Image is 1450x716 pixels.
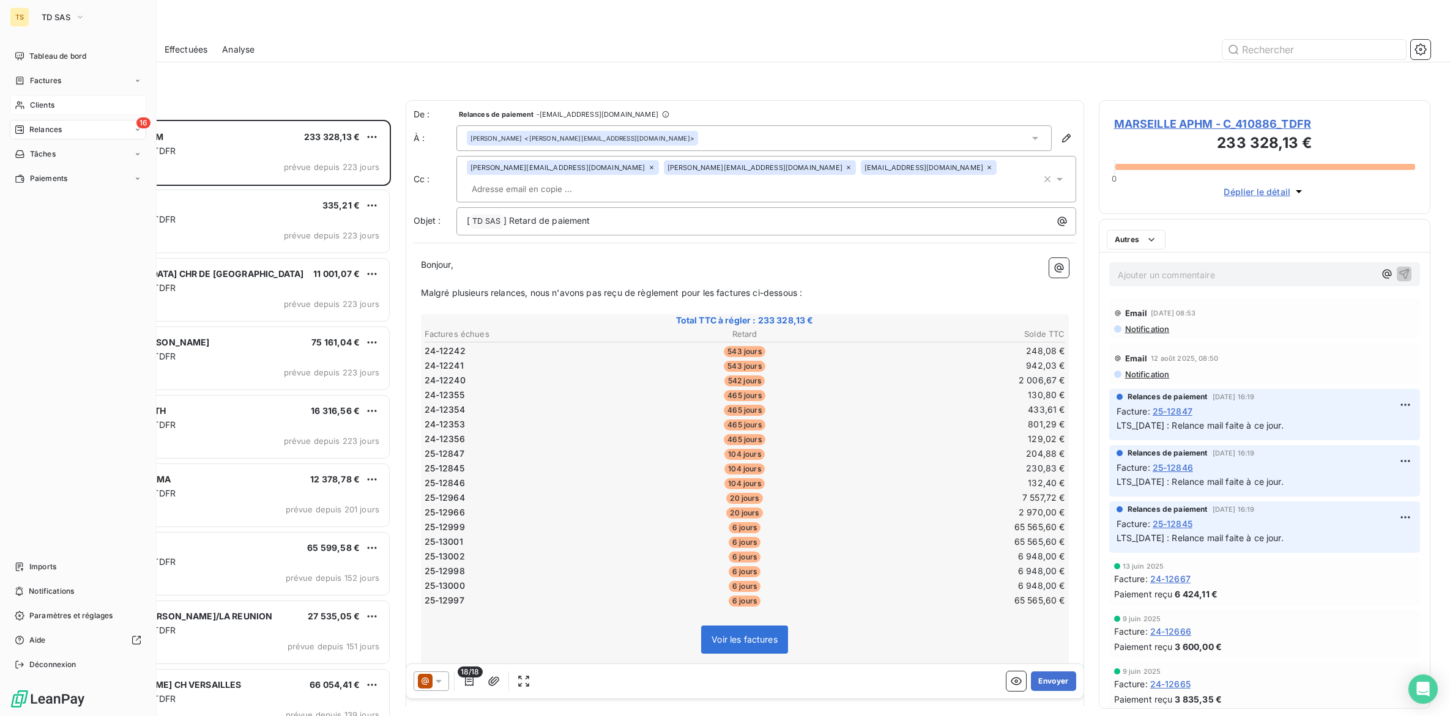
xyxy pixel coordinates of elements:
[1107,230,1166,249] button: Autres
[726,507,762,519] span: 20 jours
[310,679,360,690] span: 66 054,41 €
[1117,517,1150,530] span: Facture :
[712,634,778,644] span: Voir les factures
[1128,448,1208,459] span: Relances de paiement
[425,360,464,372] span: 24-12241
[425,550,465,563] span: 25-13002
[459,111,534,118] span: Relances de paiement
[284,436,379,446] span: prévue depuis 223 jours
[42,12,70,22] span: TD SAS
[1150,572,1191,585] span: 24-12667
[852,344,1065,358] td: 248,08 €
[29,561,56,572] span: Imports
[86,611,272,621] span: ST DENIS CH [PERSON_NAME]/LA REUNION
[425,580,465,592] span: 25-13000
[86,268,303,279] span: [GEOGRAPHIC_DATA] CHR DE [GEOGRAPHIC_DATA]
[421,287,803,298] span: Malgré plusieurs relances, nous n'avons pas reçu de règlement pour les factures ci-dessous :
[852,594,1065,607] td: 65 565,60 €
[425,433,465,445] span: 24-12356
[425,492,465,504] span: 25-12964
[29,635,46,646] span: Aide
[425,594,464,607] span: 25-12997
[424,328,637,341] th: Factures échues
[425,521,465,533] span: 25-12999
[1123,668,1161,675] span: 9 juin 2025
[30,75,61,86] span: Factures
[852,550,1065,563] td: 6 948,00 €
[470,164,645,171] span: [PERSON_NAME][EMAIL_ADDRESS][DOMAIN_NAME]
[284,231,379,240] span: prévue depuis 223 jours
[852,447,1065,460] td: 204,88 €
[724,361,765,372] span: 543 jours
[1114,640,1173,653] span: Paiement reçu
[425,536,463,548] span: 25-13001
[222,43,255,56] span: Analyse
[852,579,1065,592] td: 6 948,00 €
[1112,174,1117,183] span: 0
[1153,405,1192,418] span: 25-12847
[59,120,391,716] div: grid
[286,504,379,514] span: prévue depuis 201 jours
[304,131,360,142] span: 233 328,13 €
[425,448,464,460] span: 25-12847
[1175,693,1222,706] span: 3 835,35 €
[1222,40,1406,59] input: Rechercher
[729,581,760,592] span: 6 jours
[414,108,456,120] span: De :
[1125,308,1148,318] span: Email
[425,506,465,519] span: 25-12966
[423,314,1067,327] span: Total TTC à régler : 233 328,13 €
[852,520,1065,534] td: 65 565,60 €
[852,388,1065,402] td: 130,80 €
[852,462,1065,475] td: 230,83 €
[724,449,764,460] span: 104 jours
[724,463,764,474] span: 104 jours
[852,359,1065,372] td: 942,03 €
[470,134,694,142] div: <[PERSON_NAME][EMAIL_ADDRESS][DOMAIN_NAME]>
[1114,693,1173,706] span: Paiement reçu
[425,477,465,489] span: 25-12846
[852,564,1065,578] td: 6 948,00 €
[724,478,764,489] span: 104 jours
[1213,506,1255,513] span: [DATE] 16:19
[322,200,360,210] span: 335,21 €
[1213,449,1255,457] span: [DATE] 16:19
[852,418,1065,431] td: 801,29 €
[284,299,379,309] span: prévue depuis 223 jours
[1114,572,1148,585] span: Facture :
[458,666,483,677] span: 18/18
[1117,420,1284,430] span: LTS_[DATE] : Relance mail faite à ce jour.
[1220,185,1309,199] button: Déplier le détail
[1114,588,1173,600] span: Paiement reçu
[1117,476,1284,487] span: LTS_[DATE] : Relance mail faite à ce jour.
[852,374,1065,387] td: 2 006,67 €
[724,346,765,357] span: 543 jours
[1114,625,1148,638] span: Facture :
[425,374,466,386] span: 24-12240
[470,215,503,229] span: TD SAS
[470,134,522,142] span: [PERSON_NAME]
[1114,677,1148,690] span: Facture :
[311,405,360,416] span: 16 316,56 €
[30,173,67,184] span: Paiements
[288,641,379,651] span: prévue depuis 151 jours
[421,259,453,270] span: Bonjour,
[667,164,842,171] span: [PERSON_NAME][EMAIL_ADDRESS][DOMAIN_NAME]
[724,434,765,445] span: 465 jours
[724,390,765,401] span: 465 jours
[729,522,760,533] span: 6 jours
[852,432,1065,446] td: 129,02 €
[10,7,29,27] div: TS
[425,565,465,577] span: 25-12998
[1117,405,1150,418] span: Facture :
[852,403,1065,416] td: 433,61 €
[1123,563,1164,570] span: 13 juin 2025
[284,367,379,377] span: prévue depuis 223 jours
[729,552,760,563] span: 6 jours
[467,215,470,226] span: [
[10,630,146,650] a: Aide
[308,611,360,621] span: 27 535,05 €
[30,149,56,160] span: Tâches
[425,389,464,401] span: 24-12355
[425,418,465,430] span: 24-12353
